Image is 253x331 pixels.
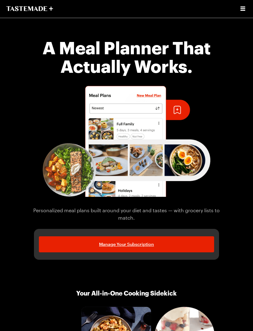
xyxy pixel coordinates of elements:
h1: A Meal Planner That Actually Works. [25,38,228,75]
span: Manage Your Subscription [99,241,154,247]
button: Open menu [239,5,247,13]
span: Personalized meal plans built around your diet and tastes — with grocery lists to match. [25,207,228,221]
a: To Tastemade Home Page [6,6,53,11]
p: Your All-in-One Cooking Sidekick [70,289,183,297]
a: Manage Your Subscription [39,236,214,252]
